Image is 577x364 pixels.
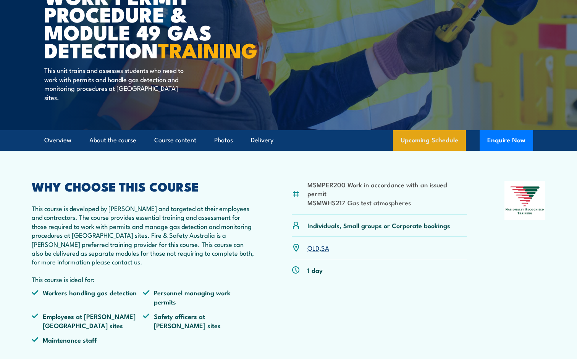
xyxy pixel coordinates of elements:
[143,312,254,330] li: Safety officers at [PERSON_NAME] sites
[307,243,319,252] a: QLD
[32,275,255,283] p: This course is ideal for:
[504,181,546,220] img: Nationally Recognised Training logo.
[480,130,533,151] button: Enquire Now
[393,130,466,151] a: Upcoming Schedule
[154,130,196,150] a: Course content
[32,181,255,192] h2: WHY CHOOSE THIS COURSE
[307,243,329,252] p: ,
[158,34,257,65] strong: TRAINING
[307,221,450,230] p: Individuals, Small groups or Corporate bookings
[251,130,273,150] a: Delivery
[32,312,143,330] li: Employees at [PERSON_NAME][GEOGRAPHIC_DATA] sites
[44,130,71,150] a: Overview
[214,130,233,150] a: Photos
[307,180,467,198] li: MSMPER200 Work in accordance with an issued permit
[89,130,136,150] a: About the course
[307,198,467,207] li: MSMWHS217 Gas test atmospheres
[307,266,323,274] p: 1 day
[143,288,254,306] li: Personnel managing work permits
[321,243,329,252] a: SA
[32,204,255,266] p: This course is developed by [PERSON_NAME] and targeted at their employees and contractors. The co...
[32,335,143,344] li: Maintenance staff
[44,66,184,101] p: This unit trains and assesses students who need to work with permits and handle gas detection and...
[32,288,143,306] li: Workers handling gas detection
